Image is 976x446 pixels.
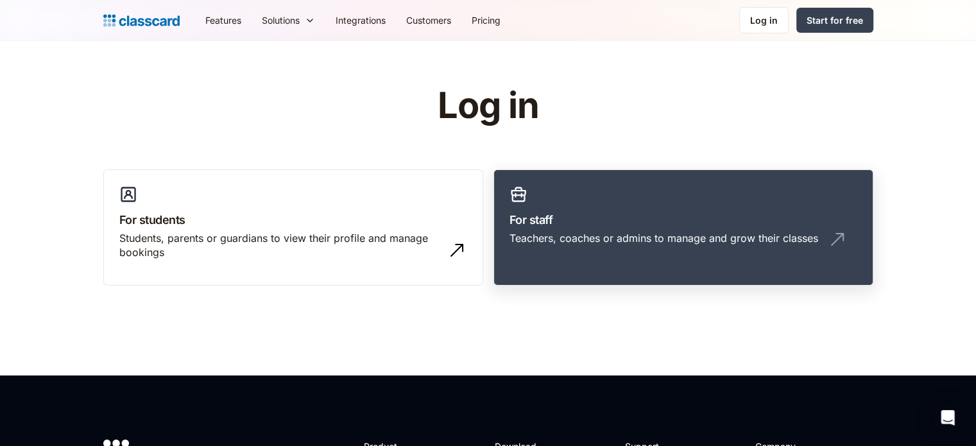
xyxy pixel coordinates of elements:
[807,13,863,27] div: Start for free
[750,13,778,27] div: Log in
[509,211,857,228] h3: For staff
[262,13,300,27] div: Solutions
[493,169,873,286] a: For staffTeachers, coaches or admins to manage and grow their classes
[195,6,252,35] a: Features
[325,6,396,35] a: Integrations
[932,402,963,433] div: Open Intercom Messenger
[119,231,441,260] div: Students, parents or guardians to view their profile and manage bookings
[284,86,692,126] h1: Log in
[796,8,873,33] a: Start for free
[509,231,818,245] div: Teachers, coaches or admins to manage and grow their classes
[103,169,483,286] a: For studentsStudents, parents or guardians to view their profile and manage bookings
[103,12,180,30] a: home
[119,211,467,228] h3: For students
[252,6,325,35] div: Solutions
[461,6,511,35] a: Pricing
[739,7,789,33] a: Log in
[396,6,461,35] a: Customers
